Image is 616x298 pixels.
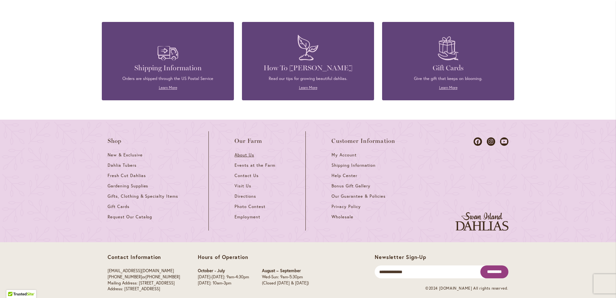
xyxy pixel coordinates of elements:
iframe: Launch Accessibility Center [5,275,23,293]
p: October - July [198,268,249,274]
p: Orders are shipped through the US Postal Service [111,76,224,82]
span: Shop [108,138,122,144]
span: Bonus Gift Gallery [332,183,370,189]
span: Our Guarantee & Policies [332,194,385,199]
span: Employment [235,214,260,220]
span: Photo Contest [235,204,265,209]
span: Events at the Farm [235,163,275,168]
p: Contact Information [108,254,180,260]
p: Wed-Sun: 9am-5:30pm [262,274,309,280]
p: (Closed [DATE] & [DATE]) [262,280,309,286]
span: About Us [235,152,254,158]
a: Learn More [299,85,317,90]
span: Gift Cards [108,204,130,209]
p: or Mailing Address: [STREET_ADDRESS] Address: [STREET_ADDRESS] [108,268,180,292]
a: [PHONE_NUMBER] [146,274,180,280]
span: Customer Information [332,138,395,144]
p: Hours of Operation [198,254,309,260]
span: Our Farm [235,138,262,144]
p: Give the gift that keeps on blooming. [392,76,505,82]
span: Privacy Policy [332,204,361,209]
span: New & Exclusive [108,152,143,158]
a: [EMAIL_ADDRESS][DOMAIN_NAME] [108,268,174,273]
span: ©2024 [DOMAIN_NAME] All rights reserved. [425,286,508,291]
a: Learn More [159,85,177,90]
span: Shipping Information [332,163,375,168]
h4: How To [PERSON_NAME] [252,64,364,73]
span: Wholesale [332,214,353,220]
span: Gifts, Clothing & Specialty Items [108,194,178,199]
span: Directions [235,194,256,199]
h4: Shipping Information [111,64,224,73]
p: August – September [262,268,309,274]
a: Dahlias on Instagram [487,137,495,146]
p: [DATE]: 10am-3pm [198,280,249,286]
h4: Gift Cards [392,64,505,73]
a: Dahlias on Youtube [500,137,508,146]
span: My Account [332,152,357,158]
span: Help Center [332,173,357,178]
span: Newsletter Sign-Up [375,253,426,260]
span: Dahlia Tubers [108,163,137,168]
p: Read our tips for growing beautiful dahlias. [252,76,364,82]
span: Contact Us [235,173,259,178]
a: Learn More [439,85,457,90]
span: Request Our Catalog [108,214,152,220]
span: Fresh Cut Dahlias [108,173,146,178]
p: [DATE]-[DATE]: 9am-4:30pm [198,274,249,280]
a: [PHONE_NUMBER] [108,274,142,280]
a: Dahlias on Facebook [474,137,482,146]
span: Visit Us [235,183,251,189]
span: Gardening Supplies [108,183,148,189]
